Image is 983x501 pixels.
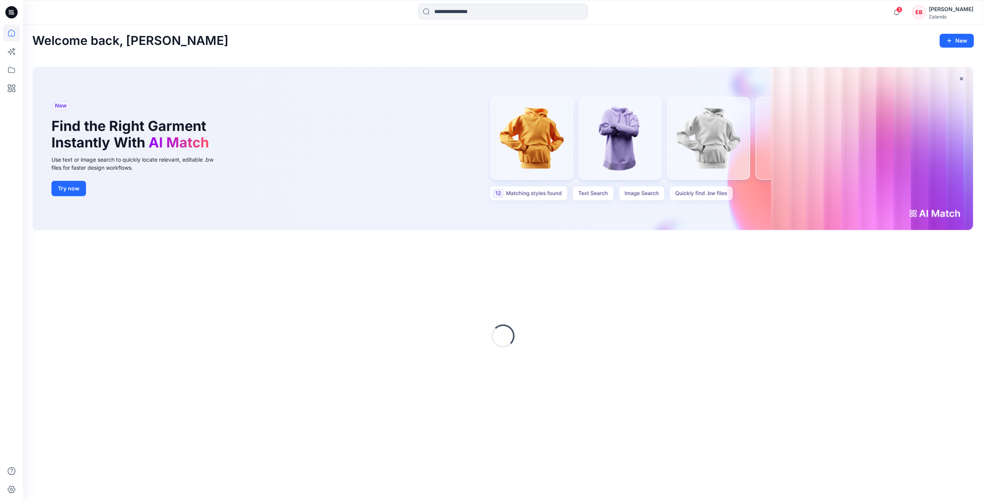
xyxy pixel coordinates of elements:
[51,118,213,151] h1: Find the Right Garment Instantly With
[51,181,86,196] button: Try now
[55,101,67,110] span: New
[940,34,974,48] button: New
[51,155,224,172] div: Use text or image search to quickly locate relevant, editable .bw files for faster design workflows.
[32,34,228,48] h2: Welcome back, [PERSON_NAME]
[929,5,973,14] div: [PERSON_NAME]
[149,134,209,151] span: AI Match
[912,5,926,19] div: EB
[929,14,973,20] div: Zalando
[896,7,902,13] span: 3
